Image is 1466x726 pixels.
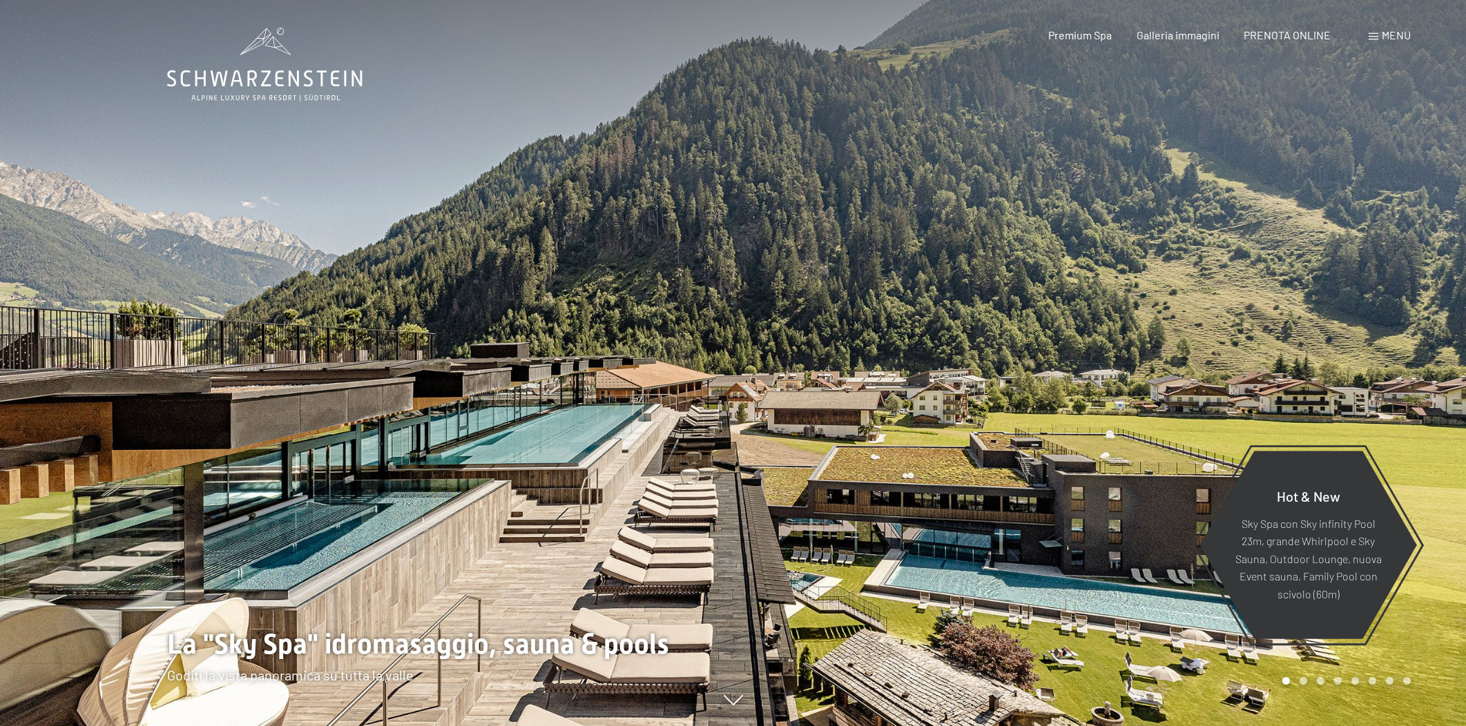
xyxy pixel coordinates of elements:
[1048,28,1112,41] a: Premium Spa
[1369,677,1376,685] div: Carousel Page 6
[1334,677,1342,685] div: Carousel Page 4
[1233,514,1383,602] p: Sky Spa con Sky infinity Pool 23m, grande Whirlpool e Sky Sauna, Outdoor Lounge, nuova Event saun...
[1137,28,1219,41] a: Galleria immagini
[1403,677,1411,685] div: Carousel Page 8
[1277,677,1411,685] div: Carousel Pagination
[1244,28,1331,41] a: PRENOTA ONLINE
[1317,677,1324,685] div: Carousel Page 3
[1300,677,1307,685] div: Carousel Page 2
[1386,677,1393,685] div: Carousel Page 7
[1382,28,1411,41] span: Menu
[1277,487,1340,504] span: Hot & New
[1282,677,1290,685] div: Carousel Page 1 (Current Slide)
[1351,677,1359,685] div: Carousel Page 5
[1199,450,1418,640] a: Hot & New Sky Spa con Sky infinity Pool 23m, grande Whirlpool e Sky Sauna, Outdoor Lounge, nuova ...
